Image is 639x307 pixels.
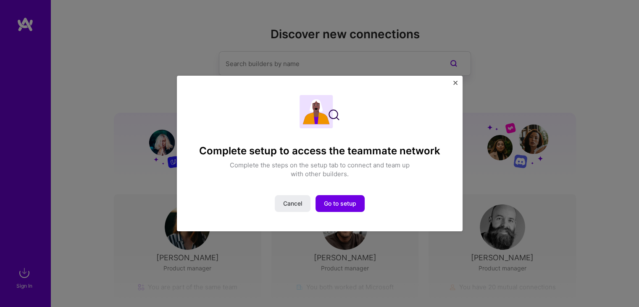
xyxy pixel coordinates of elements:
p: Complete the steps on the setup tab to connect and team up with other builders. [225,161,414,178]
button: Cancel [275,195,310,212]
span: Cancel [283,199,302,208]
img: Complete setup illustration [300,95,339,128]
span: Go to setup [324,199,356,208]
button: Go to setup [316,195,365,212]
h4: Complete setup to access the teammate network [199,145,440,157]
button: Close [453,81,458,90]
